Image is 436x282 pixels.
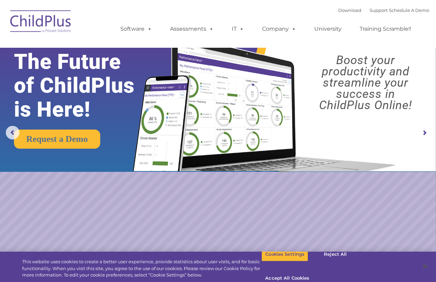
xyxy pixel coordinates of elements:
div: This website uses cookies to create a better user experience, provide statistics about user visit... [22,258,261,279]
img: ChildPlus by Procare Solutions [7,5,75,40]
a: Company [256,22,303,36]
span: Last name [95,45,116,50]
a: Training Scramble!! [353,22,418,36]
rs-layer: Boost your productivity and streamline your success in ChildPlus Online! [301,55,431,111]
a: Download [339,8,362,13]
button: Close [418,259,433,274]
font: | [339,8,430,13]
button: Reject All [314,247,357,262]
a: Schedule A Demo [389,8,430,13]
a: Software [114,22,159,36]
a: IT [225,22,251,36]
a: University [308,22,349,36]
span: Phone number [95,73,124,78]
rs-layer: The Future of ChildPlus is Here! [14,50,153,121]
a: Support [370,8,388,13]
a: Assessments [164,22,221,36]
a: Request a Demo [14,130,100,149]
button: Cookies Settings [261,247,308,262]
